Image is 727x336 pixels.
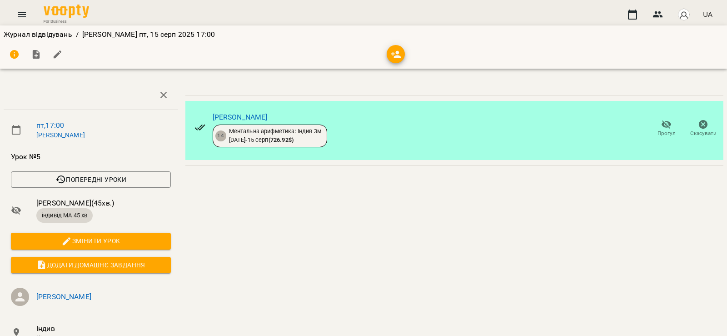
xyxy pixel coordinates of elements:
[11,257,171,273] button: Додати домашнє завдання
[699,6,716,23] button: UA
[44,19,89,24] span: For Business
[213,113,268,121] a: [PERSON_NAME]
[36,292,91,301] a: [PERSON_NAME]
[4,29,723,40] nav: breadcrumb
[677,8,690,21] img: avatar_s.png
[269,136,294,143] b: ( 726.92 $ )
[36,198,171,209] span: [PERSON_NAME] ( 45 хв. )
[11,151,171,162] span: Урок №5
[36,121,64,130] a: пт , 17:00
[4,30,72,39] a: Журнал відвідувань
[76,29,79,40] li: /
[36,211,93,220] span: індивід МА 45 хв
[648,116,685,141] button: Прогул
[18,236,164,246] span: Змінити урок
[229,127,321,144] div: Ментальна арифметика: Індив 3м [DATE] - 15 серп
[11,171,171,188] button: Попередні уроки
[11,233,171,249] button: Змінити урок
[82,29,215,40] p: [PERSON_NAME] пт, 15 серп 2025 17:00
[657,130,676,137] span: Прогул
[11,4,33,25] button: Menu
[703,10,712,19] span: UA
[18,260,164,271] span: Додати домашнє завдання
[36,323,171,334] span: Індив
[44,5,89,18] img: Voopty Logo
[18,174,164,185] span: Попередні уроки
[215,130,226,141] div: 14
[36,131,85,139] a: [PERSON_NAME]
[685,116,722,141] button: Скасувати
[690,130,717,137] span: Скасувати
